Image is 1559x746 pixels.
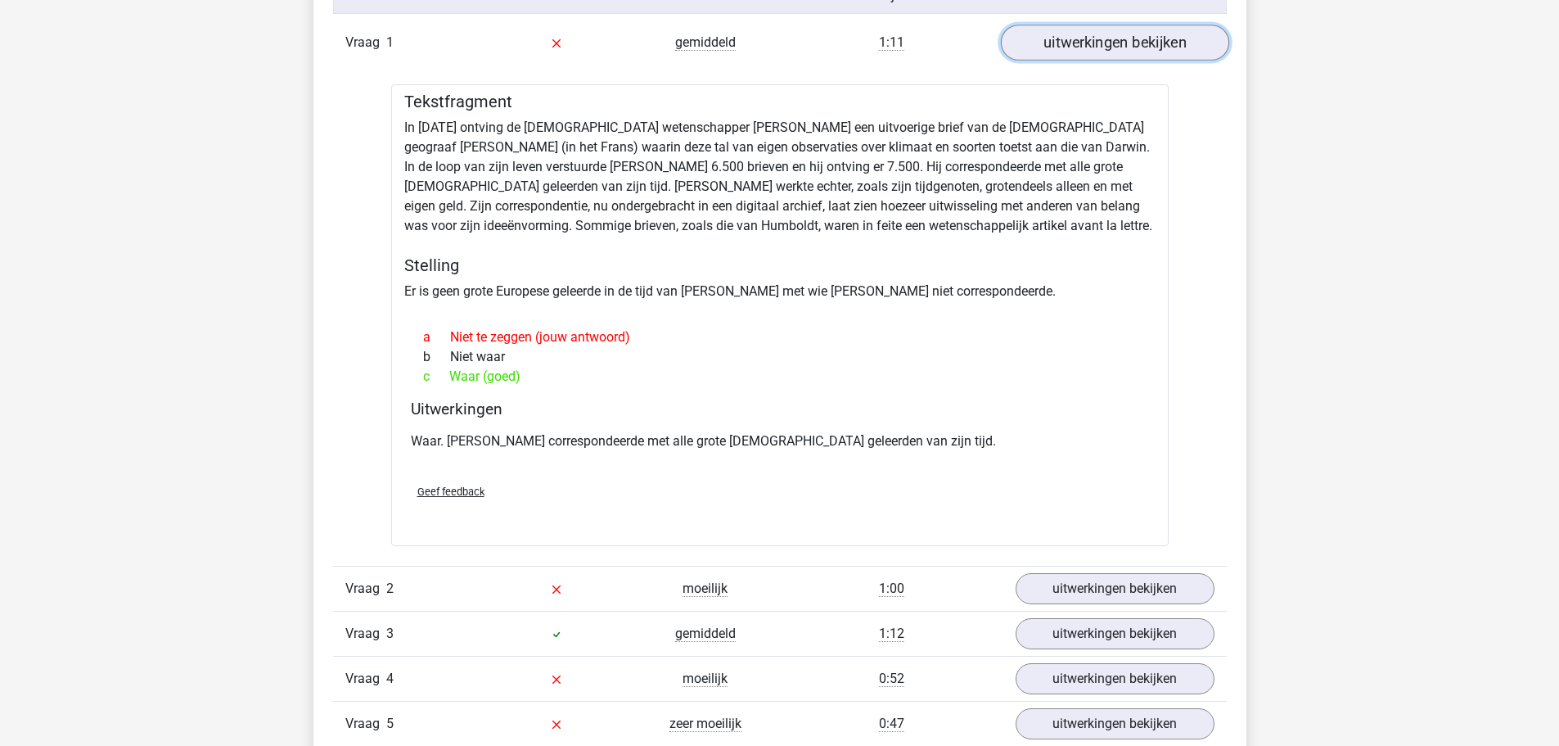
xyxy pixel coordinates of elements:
[1016,663,1214,694] a: uitwerkingen bekijken
[423,328,450,347] span: a
[1016,618,1214,649] a: uitwerkingen bekijken
[879,716,904,732] span: 0:47
[683,671,728,687] span: moeilijk
[345,579,386,599] span: Vraag
[345,714,386,734] span: Vraag
[386,34,394,50] span: 1
[675,34,736,51] span: gemiddeld
[423,347,450,367] span: b
[404,92,1156,111] h5: Tekstfragment
[411,367,1149,387] div: Waar (goed)
[879,581,904,597] span: 1:00
[879,671,904,687] span: 0:52
[1000,25,1228,61] a: uitwerkingen bekijken
[411,432,1149,451] p: Waar. [PERSON_NAME] correspondeerde met alle grote [DEMOGRAPHIC_DATA] geleerden van zijn tijd.
[345,33,386,52] span: Vraag
[404,255,1156,275] h5: Stelling
[1016,708,1214,739] a: uitwerkingen bekijken
[879,626,904,642] span: 1:12
[423,367,449,387] span: c
[386,581,394,596] span: 2
[879,34,904,51] span: 1:11
[386,716,394,731] span: 5
[675,626,736,642] span: gemiddeld
[411,400,1149,418] h4: Uitwerkingen
[411,328,1149,347] div: Niet te zeggen (jouw antwoord)
[391,84,1169,546] div: In [DATE] ontving de [DEMOGRAPHIC_DATA] wetenschapper [PERSON_NAME] een uitvoerige brief van de [...
[411,347,1149,367] div: Niet waar
[386,671,394,686] span: 4
[345,624,386,644] span: Vraag
[683,581,728,597] span: moeilijk
[1016,573,1214,604] a: uitwerkingen bekijken
[386,626,394,641] span: 3
[345,669,386,689] span: Vraag
[669,716,741,732] span: zeer moeilijk
[417,486,484,498] span: Geef feedback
